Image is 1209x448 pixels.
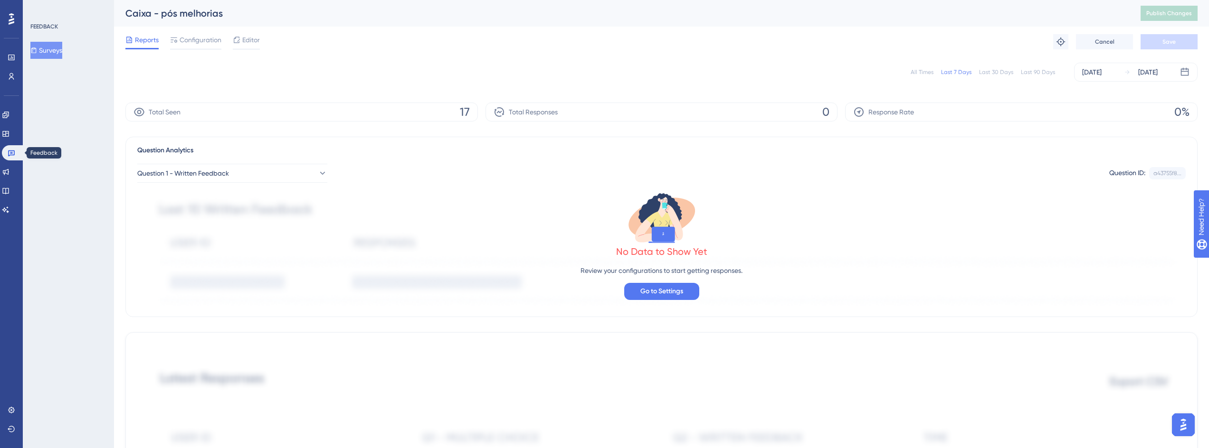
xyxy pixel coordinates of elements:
span: 0 [822,104,829,120]
button: Question 1 - Written Feedback [137,164,327,183]
span: Need Help? [22,2,59,14]
button: Surveys [30,42,62,59]
button: Cancel [1076,34,1133,49]
iframe: UserGuiding AI Assistant Launcher [1169,411,1198,439]
span: Response Rate [868,106,914,118]
div: All Times [911,68,933,76]
div: a43755f8... [1153,169,1181,177]
span: Question 1 - Written Feedback [137,168,229,179]
div: Caixa - pós melhorias [125,7,1117,20]
div: [DATE] [1138,66,1158,78]
span: Configuration [180,34,221,46]
span: Question Analytics [137,145,193,156]
div: [DATE] [1082,66,1102,78]
button: Publish Changes [1141,6,1198,21]
span: Cancel [1095,38,1114,46]
span: Reports [135,34,159,46]
span: 0% [1174,104,1190,120]
div: Question ID: [1109,167,1145,179]
div: Last 90 Days [1021,68,1055,76]
span: Publish Changes [1146,9,1192,17]
span: 17 [460,104,470,120]
span: Total Responses [509,106,558,118]
span: Total Seen [149,106,181,118]
div: Last 7 Days [941,68,971,76]
div: Last 30 Days [979,68,1013,76]
button: Go to Settings [624,283,699,300]
span: Save [1162,38,1176,46]
p: Review your configurations to start getting responses. [581,265,743,276]
span: Go to Settings [640,286,683,297]
div: No Data to Show Yet [616,245,707,258]
div: FEEDBACK [30,23,58,30]
button: Save [1141,34,1198,49]
span: Editor [242,34,260,46]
